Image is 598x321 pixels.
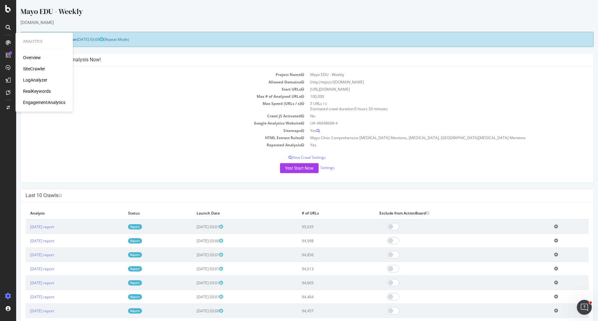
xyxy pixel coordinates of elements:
a: [DATE] report [14,252,38,257]
strong: Next Launch Scheduled for: [9,37,61,42]
td: Start URLs [9,86,291,93]
span: [DATE] 03:00 [61,37,87,42]
a: Report [112,224,126,229]
td: 94,464 [281,290,358,304]
td: [URL][DOMAIN_NAME] [291,86,572,93]
a: RealKeywords [23,88,51,94]
td: 94,998 [281,234,358,248]
td: Mayo Clinic Comprehensive [MEDICAL_DATA] Mentions, [MEDICAL_DATA], [GEOGRAPHIC_DATA][MEDICAL_DATA... [291,134,572,141]
a: SiteCrawler [23,66,45,72]
a: [DATE] report [14,308,38,314]
td: 94,605 [281,276,358,290]
span: [DATE] 03:00 [180,238,207,243]
td: 100,000 [291,93,572,100]
th: Status [107,207,176,220]
a: [DATE] report [14,238,38,243]
p: View Crawl Settings [9,155,572,160]
td: 94,457 [281,304,358,318]
a: Report [112,266,126,271]
td: 94,856 [281,248,358,262]
a: [DATE] report [14,294,38,300]
div: Mayo EDU - Weekly [4,6,577,19]
button: Yes! Start Now [264,163,302,173]
a: Overview [23,54,41,61]
td: Crawl JS Activated [9,112,291,120]
h4: Configure your New Analysis Now! [9,57,572,63]
div: Analytics [23,39,65,44]
div: [DOMAIN_NAME] [4,19,577,26]
div: (Repeat Mode) [4,32,577,47]
th: # of URLs [281,207,358,220]
td: Sitemaps [9,127,291,134]
td: (http|https)://[DOMAIN_NAME] [291,78,572,86]
td: No [291,112,572,120]
td: Yes [291,127,572,134]
a: [DATE] report [14,280,38,286]
th: Exclude from ActionBoard [358,207,533,220]
td: Project Name [9,71,291,78]
td: Max Speed (URLs / s) [9,100,291,112]
a: [DATE] report [14,224,38,229]
span: [DATE] 03:00 [180,308,207,314]
a: Report [112,252,126,257]
td: 5 URLs / s Estimated crawl duration: [291,100,572,112]
td: Mayo EDU - Weekly [291,71,572,78]
a: LogAnalyzer [23,77,47,83]
td: Max # of Analysed URLs [9,93,291,100]
td: Yes [291,141,572,149]
a: Report [112,238,126,243]
span: 5 hours 33 minutes [338,106,372,111]
td: HTML Extract Rules [9,134,291,141]
span: [DATE] 03:01 [180,266,207,271]
a: Settings [304,165,318,170]
h4: Last 10 Crawls [9,192,572,199]
iframe: Intercom live chat [577,300,592,315]
a: [DATE] report [14,266,38,271]
a: Report [112,280,126,286]
span: [DATE] 03:01 [180,252,207,257]
th: Analysis [9,207,107,220]
th: Launch Date [176,207,281,220]
span: [DATE] 03:01 [180,224,207,229]
a: Report [112,294,126,300]
a: EngagementAnalytics [23,99,65,106]
td: 94,613 [281,262,358,276]
span: [DATE] 03:01 [180,280,207,286]
span: [DATE] 03:01 [180,294,207,300]
td: Allowed Domains [9,78,291,86]
td: Google Analytics Website [9,120,291,127]
td: Repeated Analysis [9,141,291,149]
a: Report [112,308,126,314]
td: UA-46648668-4 [291,120,572,127]
td: 95,035 [281,220,358,234]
